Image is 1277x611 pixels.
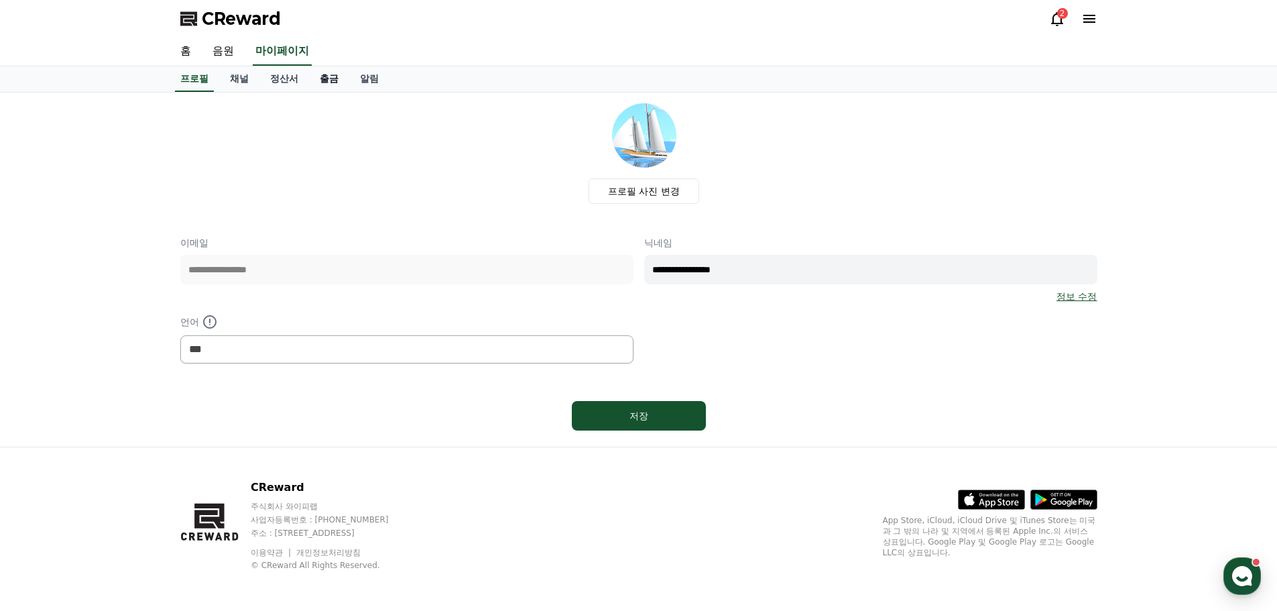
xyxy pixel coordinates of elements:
div: 2 [1057,8,1068,19]
a: 정산서 [259,66,309,92]
a: 출금 [309,66,349,92]
p: 주소 : [STREET_ADDRESS] [251,528,414,539]
a: 홈 [170,38,202,66]
p: 닉네임 [644,236,1097,249]
a: 설정 [173,425,257,459]
span: 홈 [42,445,50,456]
a: 프로필 [175,66,214,92]
a: 채널 [219,66,259,92]
p: 이메일 [180,236,633,249]
a: 음원 [202,38,245,66]
div: 저장 [599,409,679,423]
p: App Store, iCloud, iCloud Drive 및 iTunes Store는 미국과 그 밖의 나라 및 지역에서 등록된 Apple Inc.의 서비스 상표입니다. Goo... [883,515,1097,558]
a: 2 [1049,11,1065,27]
a: CReward [180,8,281,30]
a: 정보 수정 [1056,290,1097,303]
button: 저장 [572,401,706,431]
a: 마이페이지 [253,38,312,66]
img: profile_image [612,103,676,168]
p: CReward [251,480,414,496]
span: 설정 [207,445,223,456]
a: 대화 [88,425,173,459]
p: 주식회사 와이피랩 [251,501,414,512]
span: 대화 [123,446,139,457]
a: 홈 [4,425,88,459]
p: 언어 [180,314,633,330]
p: © CReward All Rights Reserved. [251,560,414,571]
p: 사업자등록번호 : [PHONE_NUMBER] [251,514,414,525]
a: 알림 [349,66,389,92]
a: 개인정보처리방침 [296,548,361,557]
span: CReward [202,8,281,30]
a: 이용약관 [251,548,293,557]
label: 프로필 사진 변경 [589,178,699,204]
